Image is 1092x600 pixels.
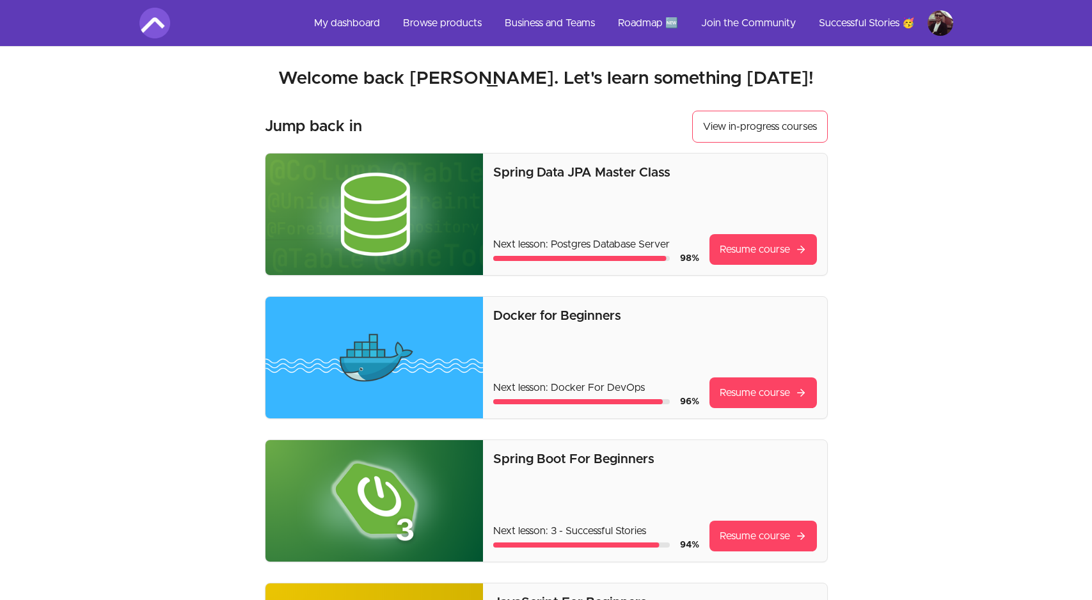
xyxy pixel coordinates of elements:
[393,8,492,38] a: Browse products
[493,450,816,468] p: Spring Boot For Beginners
[680,397,699,406] span: 96 %
[493,542,669,548] div: Course progress
[709,234,817,265] a: Resume course
[709,521,817,551] a: Resume course
[495,8,605,38] a: Business and Teams
[493,164,816,182] p: Spring Data JPA Master Class
[493,399,669,404] div: Course progress
[928,10,953,36] img: Profile image for Vlad
[304,8,390,38] a: My dashboard
[265,116,362,137] h3: Jump back in
[304,8,953,38] nav: Main
[493,307,816,325] p: Docker for Beginners
[139,8,170,38] img: Amigoscode logo
[265,154,484,275] img: Product image for Spring Data JPA Master Class
[691,8,806,38] a: Join the Community
[809,8,925,38] a: Successful Stories 🥳
[493,237,699,252] p: Next lesson: Postgres Database Server
[265,440,484,562] img: Product image for Spring Boot For Beginners
[139,67,953,90] h2: Welcome back [PERSON_NAME]. Let's learn something [DATE]!
[709,377,817,408] a: Resume course
[608,8,688,38] a: Roadmap 🆕
[493,256,669,261] div: Course progress
[493,523,699,539] p: Next lesson: 3 - Successful Stories
[680,541,699,549] span: 94 %
[692,111,828,143] a: View in-progress courses
[493,380,699,395] p: Next lesson: Docker For DevOps
[265,297,484,418] img: Product image for Docker for Beginners
[680,254,699,263] span: 98 %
